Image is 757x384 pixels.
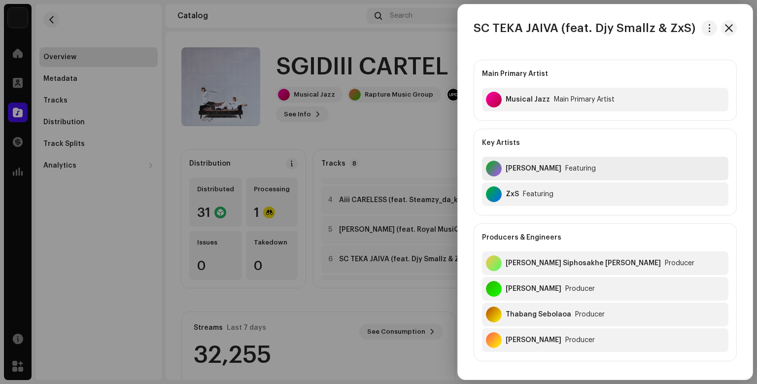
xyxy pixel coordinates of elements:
[506,311,571,318] div: Thabang Sebolaoa
[554,96,615,104] div: Main Primary Artist
[665,259,694,267] div: Producer
[506,285,561,293] div: Gugu Zulu
[482,60,728,88] div: Main Primary Artist
[565,336,595,344] div: Producer
[506,165,561,173] div: Djy Smallz
[506,259,661,267] div: Ronny Jnr Siphosakhe Kenny
[565,165,596,173] div: Featuring
[474,20,695,36] h3: SC TEKA JAIVA (feat. Djy Smallz & ZxS)
[523,190,553,198] div: Featuring
[506,190,519,198] div: ZxS
[482,129,728,157] div: Key Artists
[482,224,728,251] div: Producers & Engineers
[506,336,561,344] div: Sibongakonke Xulu
[575,311,605,318] div: Producer
[506,96,550,104] div: Musical Jazz
[565,285,595,293] div: Producer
